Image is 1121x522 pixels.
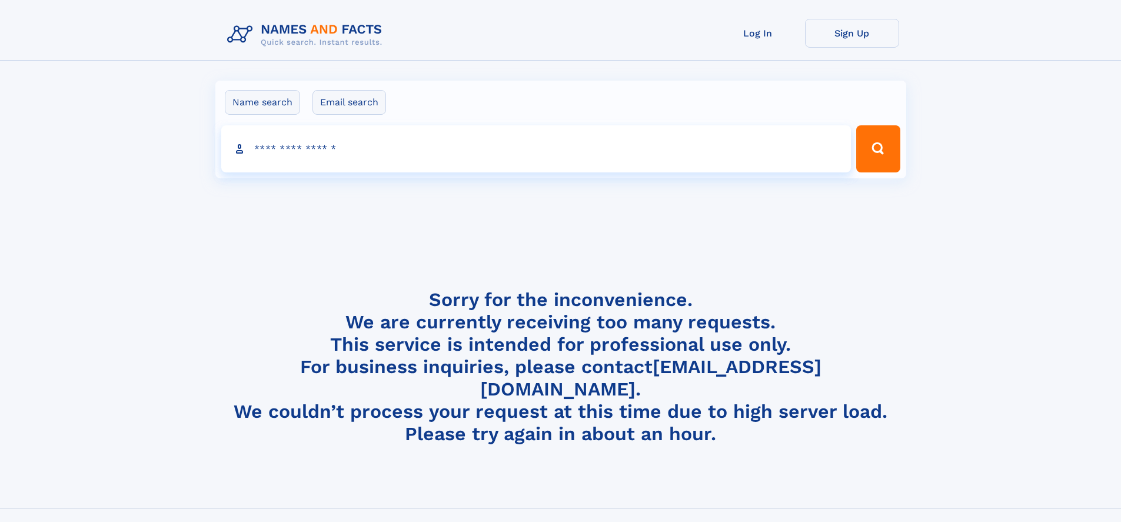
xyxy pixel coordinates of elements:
[312,90,386,115] label: Email search
[480,355,821,400] a: [EMAIL_ADDRESS][DOMAIN_NAME]
[711,19,805,48] a: Log In
[856,125,900,172] button: Search Button
[805,19,899,48] a: Sign Up
[221,125,851,172] input: search input
[222,288,899,445] h4: Sorry for the inconvenience. We are currently receiving too many requests. This service is intend...
[225,90,300,115] label: Name search
[222,19,392,51] img: Logo Names and Facts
